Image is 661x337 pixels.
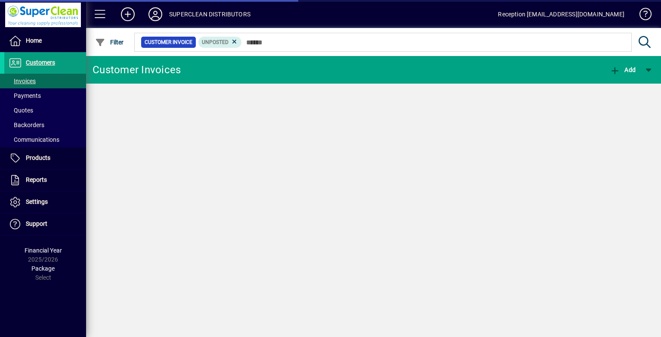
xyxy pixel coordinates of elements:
[9,122,44,128] span: Backorders
[202,39,229,45] span: Unposted
[114,6,142,22] button: Add
[26,198,48,205] span: Settings
[26,154,50,161] span: Products
[4,74,86,88] a: Invoices
[608,62,638,78] button: Add
[4,30,86,52] a: Home
[4,88,86,103] a: Payments
[26,37,42,44] span: Home
[4,147,86,169] a: Products
[93,63,181,77] div: Customer Invoices
[498,7,624,21] div: Reception [EMAIL_ADDRESS][DOMAIN_NAME]
[169,7,250,21] div: SUPERCLEAN DISTRIBUTORS
[145,38,192,47] span: Customer Invoice
[31,265,55,272] span: Package
[610,66,636,73] span: Add
[4,103,86,118] a: Quotes
[26,220,47,227] span: Support
[95,39,124,46] span: Filter
[26,176,47,183] span: Reports
[4,118,86,132] a: Backorders
[4,191,86,213] a: Settings
[142,6,169,22] button: Profile
[9,107,33,114] span: Quotes
[4,132,86,147] a: Communications
[93,34,126,50] button: Filter
[198,37,242,48] mat-chip: Customer Invoice Status: Unposted
[26,59,55,66] span: Customers
[4,169,86,191] a: Reports
[9,136,59,143] span: Communications
[25,247,62,254] span: Financial Year
[9,92,41,99] span: Payments
[9,78,36,84] span: Invoices
[633,2,650,30] a: Knowledge Base
[4,213,86,235] a: Support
